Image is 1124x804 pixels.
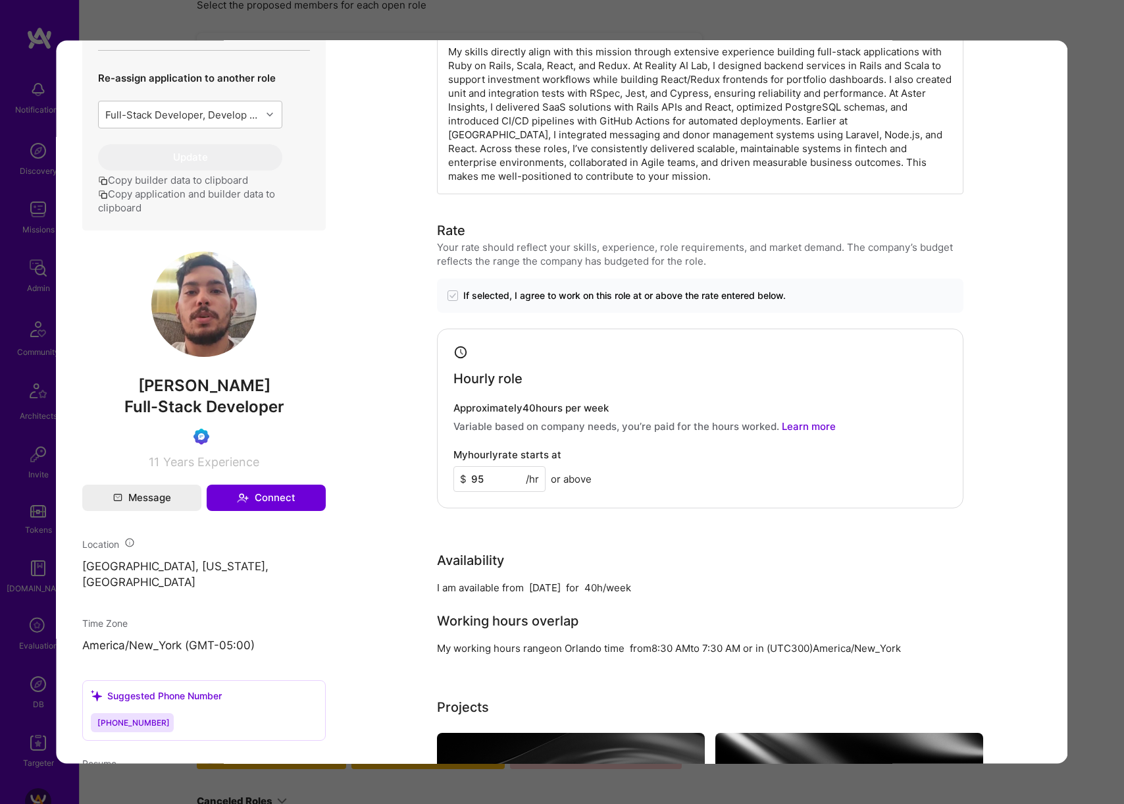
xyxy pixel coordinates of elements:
[91,689,102,701] i: icon SuggestedTeams
[453,419,947,433] p: Variable based on company needs, you’re paid for the hours worked.
[82,618,128,629] span: Time Zone
[437,220,465,240] div: Rate
[651,641,753,654] span: 8:30 AM to 7:30 AM or
[453,402,947,414] h4: Approximately 40 hours per week
[437,697,489,716] div: Projects
[453,344,469,360] i: icon Clock
[82,757,116,768] span: Resume
[151,346,257,359] a: User Avatar
[105,107,263,121] div: Full-Stack Developer, Develop backend features using Ruby and Rails, and frontend features using ...
[551,471,592,485] span: or above
[124,396,284,415] span: Full-Stack Developer
[82,537,326,550] div: Location
[460,471,467,485] span: $
[267,111,273,117] i: icon Chevron
[526,471,539,485] span: /hr
[98,173,248,186] button: Copy builder data to clipboard
[437,550,504,570] div: Availability
[82,638,326,654] p: America/New_York (GMT-05:00 )
[91,688,222,702] div: Suggested Phone Number
[630,641,901,654] span: from in (UTC 300 ) America/New_York
[82,484,201,510] button: Message
[437,240,963,267] div: Your rate should reflect your skills, experience, role requirements, and market demand. The compa...
[207,484,326,510] button: Connect
[82,375,326,395] span: [PERSON_NAME]
[437,610,578,630] div: Working hours overlap
[98,175,108,185] i: icon Copy
[437,580,524,594] div: I am available from
[584,580,597,594] div: 40
[566,580,579,594] div: for
[151,251,257,356] img: User Avatar
[98,70,282,84] p: Re-assign application to another role
[437,641,625,655] div: My working hours range on Orlando time
[237,491,249,503] i: icon Connect
[453,448,561,460] h4: My hourly rate starts at
[193,428,209,444] img: Evaluation Call Booked
[453,466,546,491] input: XXX
[597,580,631,594] div: h/week
[149,454,159,468] span: 11
[453,370,523,386] h4: Hourly role
[782,419,836,432] a: Learn more
[56,40,1067,764] div: modal
[97,717,170,727] span: [PHONE_NUMBER]
[163,454,259,468] span: Years Experience
[82,558,326,590] p: [GEOGRAPHIC_DATA], [US_STATE], [GEOGRAPHIC_DATA]
[463,288,786,302] span: If selected, I agree to work on this role at or above the rate entered below.
[98,186,310,214] button: Copy application and builder data to clipboard
[113,493,122,502] i: icon Mail
[98,144,282,170] button: Update
[437,33,963,194] div: My skills directly align with this mission through extensive experience building full-stack appli...
[98,189,108,199] i: icon Copy
[529,580,561,594] div: [DATE]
